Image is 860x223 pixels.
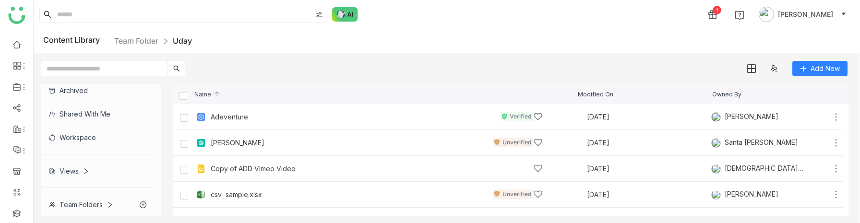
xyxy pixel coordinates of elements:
[587,114,712,120] div: [DATE]
[811,63,840,74] span: Add New
[493,138,533,147] div: Unverified
[211,191,262,199] a: csv-sample.xlsx
[43,35,192,47] div: Content Library
[735,11,744,20] img: help.svg
[211,113,248,121] a: Adeventure
[49,167,89,175] div: Views
[778,9,833,20] span: [PERSON_NAME]
[711,190,778,200] div: [PERSON_NAME]
[41,102,154,126] div: Shared with me
[712,91,741,97] span: Owned By
[502,113,507,120] img: verified.svg
[315,11,323,19] img: search-type.svg
[587,140,712,146] div: [DATE]
[211,165,296,173] a: Copy of ADD Vimeo Video
[196,112,206,122] img: mp4.svg
[747,64,756,73] img: grid.svg
[493,189,533,199] div: Unverified
[587,165,712,172] div: [DATE]
[711,138,721,148] img: 684a956282a3912df7c0cc3a
[711,164,721,174] img: 684a9b06de261c4b36a3cf65
[211,139,264,147] a: [PERSON_NAME]
[501,112,533,121] div: Verified
[757,7,848,22] button: [PERSON_NAME]
[578,91,613,97] span: Modified On
[713,6,721,14] div: 1
[792,61,848,76] button: Add New
[49,200,113,209] div: Team Folders
[711,112,721,122] img: 684a9845de261c4b36a3b50d
[494,191,500,198] img: unverified.svg
[494,139,500,146] img: unverified.svg
[759,7,774,22] img: avatar
[332,7,358,22] img: ask-buddy-normal.svg
[196,190,206,200] img: xlsx.svg
[711,190,721,200] img: 684a9b6bde261c4b36a3d2e3
[213,90,221,98] img: arrow-up.svg
[711,138,798,148] div: Santa [PERSON_NAME]
[8,7,25,24] img: logo
[114,36,158,46] a: Team Folder
[41,126,154,149] div: Workspace
[711,112,778,122] div: [PERSON_NAME]
[194,91,221,97] span: Name
[711,164,826,174] div: [DEMOGRAPHIC_DATA][PERSON_NAME]
[196,138,206,148] img: article.svg
[173,36,192,46] a: Uday
[41,79,154,102] div: Archived
[196,164,206,174] img: g-ppt.svg
[587,191,712,198] div: [DATE]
